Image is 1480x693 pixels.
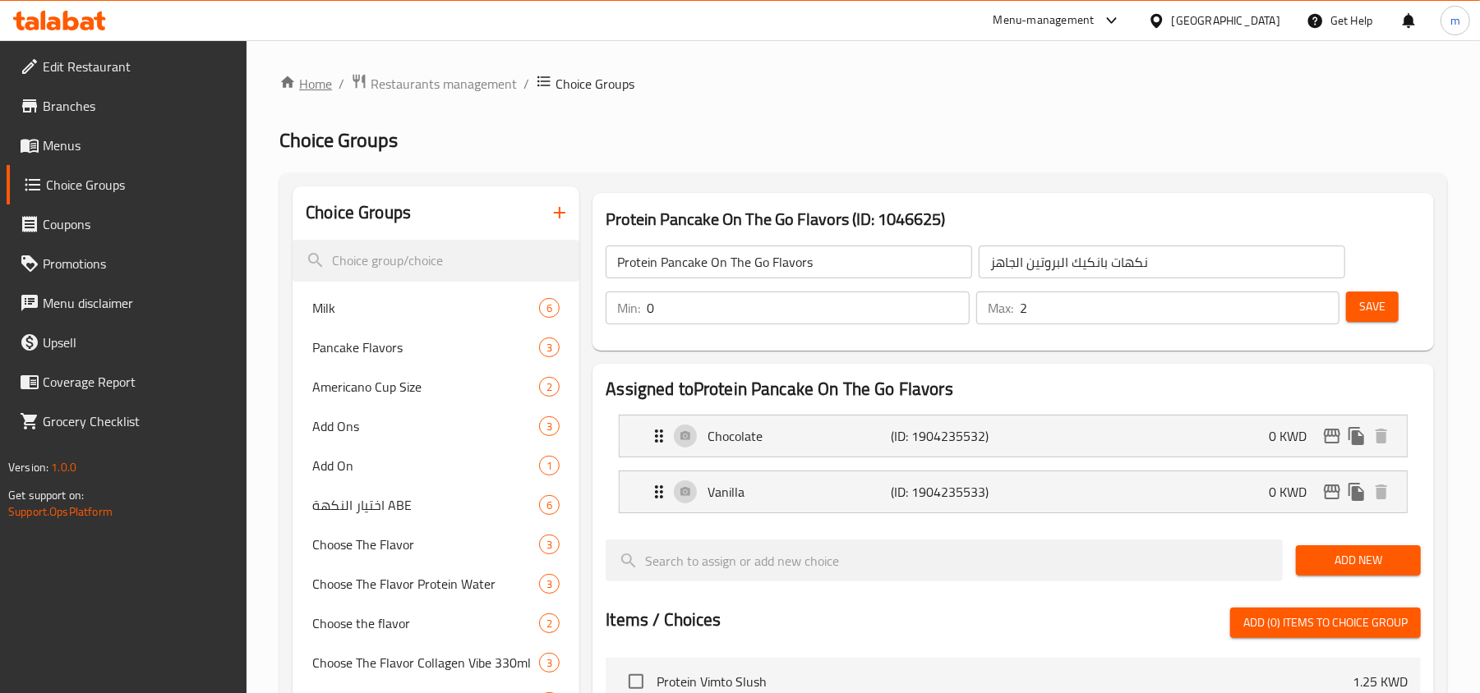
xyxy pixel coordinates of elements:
[7,283,247,323] a: Menu disclaimer
[43,135,234,155] span: Menus
[293,643,579,682] div: Choose The Flavor Collagen Vibe 330ml3
[43,333,234,352] span: Upsell
[540,537,559,553] span: 3
[606,539,1283,581] input: search
[1296,545,1421,576] button: Add New
[312,337,539,357] span: Pancake Flavors
[312,377,539,397] span: Americano Cup Size
[43,57,234,76] span: Edit Restaurant
[1353,672,1408,691] p: 1.25 KWD
[1450,11,1460,30] span: m
[620,415,1407,457] div: Expand
[1309,550,1408,571] span: Add New
[540,655,559,671] span: 3
[312,613,539,633] span: Choose the flavor
[7,204,247,244] a: Coupons
[994,11,1095,30] div: Menu-management
[293,525,579,564] div: Choose The Flavor3
[293,485,579,525] div: اختيار النكهة ABE6
[279,74,332,94] a: Home
[539,535,560,554] div: Choices
[43,372,234,392] span: Coverage Report
[293,240,579,282] input: search
[606,464,1421,520] li: Expand
[312,653,539,672] span: Choose The Flavor Collagen Vibe 330ml
[7,244,247,283] a: Promotions
[46,175,234,195] span: Choice Groups
[7,323,247,362] a: Upsell
[556,74,634,94] span: Choice Groups
[7,402,247,441] a: Grocery Checklist
[312,574,539,594] span: Choose The Flavor Protein Water
[43,214,234,234] span: Coupons
[617,298,640,318] p: Min:
[7,362,247,402] a: Coverage Report
[312,495,539,515] span: اختيار النكهة ABE
[8,501,113,522] a: Support.OpsPlatform
[606,608,721,632] h2: Items / Choices
[606,377,1421,402] h2: Assigned to Protein Pancake On The Go Flavors
[8,484,84,506] span: Get support on:
[1344,480,1369,504] button: duplicate
[539,574,560,594] div: Choices
[7,86,247,126] a: Branches
[988,298,1013,318] p: Max:
[7,47,247,86] a: Edit Restaurant
[293,406,579,446] div: Add Ons3
[540,301,559,316] span: 6
[606,206,1421,232] h3: Protein Pancake On The Go Flavors (ID: 1046625)
[539,653,560,672] div: Choices
[540,616,559,631] span: 2
[606,408,1421,464] li: Expand
[540,576,559,592] span: 3
[539,377,560,397] div: Choices
[7,165,247,204] a: Choice Groups
[306,200,411,225] h2: Choice Groups
[1320,480,1344,504] button: edit
[293,367,579,406] div: Americano Cup Size2
[312,535,539,554] span: Choose The Flavor
[371,74,517,94] span: Restaurants management
[1320,424,1344,448] button: edit
[8,457,48,478] span: Version:
[279,73,1447,94] nav: breadcrumb
[708,426,891,446] p: Chocolate
[540,340,559,356] span: 3
[540,419,559,434] span: 3
[43,96,234,116] span: Branches
[43,293,234,313] span: Menu disclaimer
[892,482,1014,502] p: (ID: 1904235533)
[312,298,539,318] span: Milk
[293,604,579,643] div: Choose the flavor2
[1369,424,1394,448] button: delete
[279,122,398,158] span: Choice Groups
[293,446,579,485] div: Add On1
[523,74,529,94] li: /
[312,456,539,475] span: Add On
[293,564,579,604] div: Choose The Flavor Protein Water3
[1344,424,1369,448] button: duplicate
[43,254,234,273] span: Promotions
[1369,480,1394,504] button: delete
[657,672,1353,691] span: Protein Vimto Slush
[892,426,1014,446] p: (ID: 1904235532)
[339,74,344,94] li: /
[539,613,560,633] div: Choices
[540,498,559,513] span: 6
[293,288,579,328] div: Milk6
[1269,482,1320,502] p: 0 KWD
[539,456,560,475] div: Choices
[539,337,560,357] div: Choices
[620,471,1407,512] div: Expand
[1269,426,1320,446] p: 0 KWD
[1346,291,1399,322] button: Save
[1172,11,1280,30] div: [GEOGRAPHIC_DATA]
[1243,613,1408,633] span: Add (0) items to choice group
[539,416,560,436] div: Choices
[7,126,247,165] a: Menus
[539,298,560,318] div: Choices
[1230,608,1421,638] button: Add (0) items to choice group
[708,482,891,502] p: Vanilla
[539,495,560,515] div: Choices
[51,457,76,478] span: 1.0.0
